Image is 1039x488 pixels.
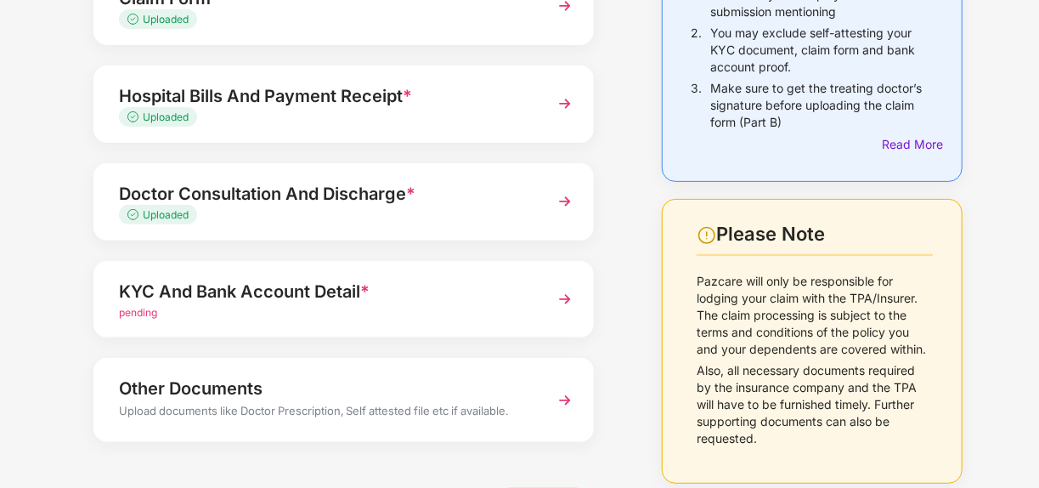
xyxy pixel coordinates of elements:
div: Read More [883,135,934,154]
div: Hospital Bills And Payment Receipt [119,82,531,110]
img: svg+xml;base64,PHN2ZyB4bWxucz0iaHR0cDovL3d3dy53My5vcmcvMjAwMC9zdmciIHdpZHRoPSIxMy4zMzMiIGhlaWdodD... [127,209,143,220]
img: svg+xml;base64,PHN2ZyBpZD0iTmV4dCIgeG1sbnM9Imh0dHA6Ly93d3cudzMub3JnLzIwMDAvc3ZnIiB3aWR0aD0iMzYiIG... [550,284,580,315]
div: KYC And Bank Account Detail [119,278,531,305]
img: svg+xml;base64,PHN2ZyB4bWxucz0iaHR0cDovL3d3dy53My5vcmcvMjAwMC9zdmciIHdpZHRoPSIxMy4zMzMiIGhlaWdodD... [127,111,143,122]
p: 3. [691,80,702,131]
p: 2. [691,25,702,76]
p: You may exclude self-attesting your KYC document, claim form and bank account proof. [710,25,933,76]
img: svg+xml;base64,PHN2ZyBpZD0iTmV4dCIgeG1sbnM9Imh0dHA6Ly93d3cudzMub3JnLzIwMDAvc3ZnIiB3aWR0aD0iMzYiIG... [550,385,580,416]
p: Make sure to get the treating doctor’s signature before uploading the claim form (Part B) [710,80,933,131]
span: Uploaded [143,208,189,221]
div: Other Documents [119,375,531,402]
span: Uploaded [143,111,189,123]
span: pending [119,306,157,319]
span: Uploaded [143,13,189,26]
img: svg+xml;base64,PHN2ZyBpZD0iTmV4dCIgeG1sbnM9Imh0dHA6Ly93d3cudzMub3JnLzIwMDAvc3ZnIiB3aWR0aD0iMzYiIG... [550,88,580,119]
p: Pazcare will only be responsible for lodging your claim with the TPA/Insurer. The claim processin... [697,273,933,358]
div: Upload documents like Doctor Prescription, Self attested file etc if available. [119,402,531,424]
img: svg+xml;base64,PHN2ZyBpZD0iTmV4dCIgeG1sbnM9Imh0dHA6Ly93d3cudzMub3JnLzIwMDAvc3ZnIiB3aWR0aD0iMzYiIG... [550,186,580,217]
div: Please Note [717,223,933,246]
img: svg+xml;base64,PHN2ZyBpZD0iV2FybmluZ18tXzI0eDI0IiBkYXRhLW5hbWU9Ildhcm5pbmcgLSAyNHgyNCIgeG1sbnM9Im... [697,225,717,246]
div: Doctor Consultation And Discharge [119,180,531,207]
img: svg+xml;base64,PHN2ZyB4bWxucz0iaHR0cDovL3d3dy53My5vcmcvMjAwMC9zdmciIHdpZHRoPSIxMy4zMzMiIGhlaWdodD... [127,14,143,25]
p: Also, all necessary documents required by the insurance company and the TPA will have to be furni... [697,362,933,447]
